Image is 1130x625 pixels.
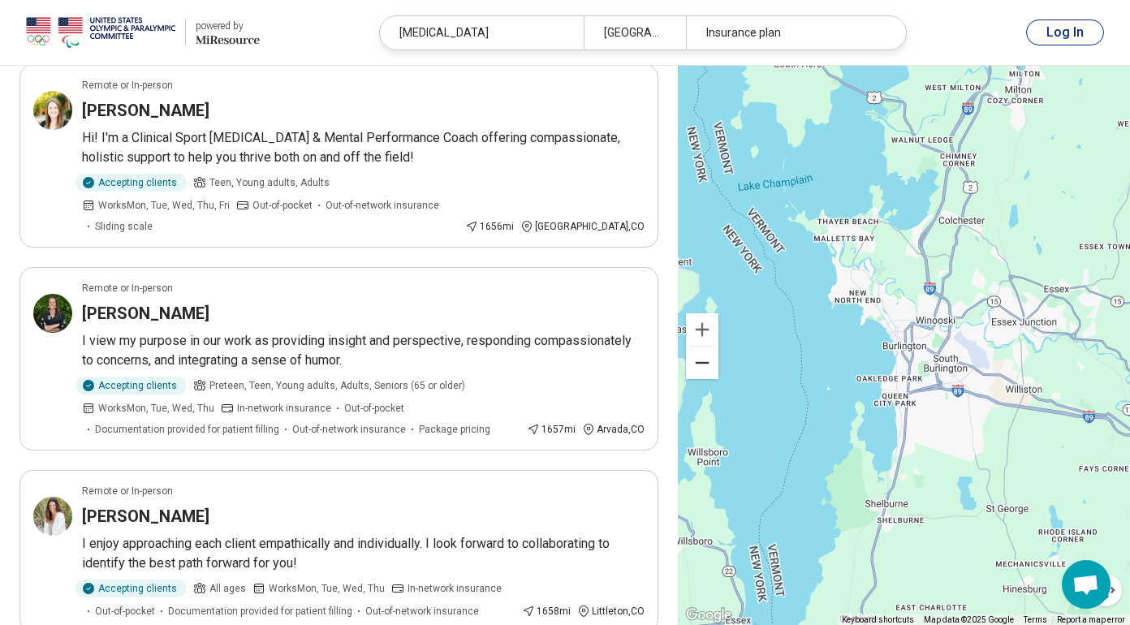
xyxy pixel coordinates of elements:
[419,422,490,437] span: Package pricing
[209,581,246,596] span: All ages
[95,219,153,234] span: Sliding scale
[269,581,385,596] span: Works Mon, Tue, Wed, Thu
[1057,615,1125,624] a: Report a map error
[577,604,645,619] div: Littleton , CO
[1026,19,1104,45] button: Log In
[82,484,173,498] p: Remote or In-person
[75,174,187,192] div: Accepting clients
[344,401,404,416] span: Out-of-pocket
[209,175,330,190] span: Teen, Young adults, Adults
[95,604,155,619] span: Out-of-pocket
[582,422,645,437] div: Arvada , CO
[584,16,686,50] div: [GEOGRAPHIC_DATA], [GEOGRAPHIC_DATA]
[82,128,645,167] p: Hi! I'm a Clinical Sport [MEDICAL_DATA] & Mental Performance Coach offering compassionate, holist...
[98,401,214,416] span: Works Mon, Tue, Wed, Thu
[26,13,260,52] a: USOPCpowered by
[408,581,502,596] span: In-network insurance
[82,331,645,370] p: I view my purpose in our work as providing insight and perspective, responding compassionately to...
[527,422,576,437] div: 1657 mi
[365,604,479,619] span: Out-of-network insurance
[82,302,209,325] h3: [PERSON_NAME]
[686,313,718,346] button: Zoom in
[82,99,209,122] h3: [PERSON_NAME]
[98,198,230,213] span: Works Mon, Tue, Wed, Thu, Fri
[237,401,331,416] span: In-network insurance
[168,604,352,619] span: Documentation provided for patient filling
[75,377,187,394] div: Accepting clients
[326,198,439,213] span: Out-of-network insurance
[75,580,187,597] div: Accepting clients
[465,219,514,234] div: 1656 mi
[26,13,175,52] img: USOPC
[522,604,571,619] div: 1658 mi
[82,78,173,93] p: Remote or In-person
[196,19,260,33] div: powered by
[520,219,645,234] div: [GEOGRAPHIC_DATA] , CO
[380,16,584,50] div: [MEDICAL_DATA]
[1062,560,1111,609] div: Open chat
[686,16,890,50] div: Insurance plan
[924,615,1014,624] span: Map data ©2025 Google
[82,505,209,528] h3: [PERSON_NAME]
[95,422,279,437] span: Documentation provided for patient filling
[1024,615,1047,624] a: Terms (opens in new tab)
[292,422,406,437] span: Out-of-network insurance
[209,378,465,393] span: Preteen, Teen, Young adults, Adults, Seniors (65 or older)
[686,347,718,379] button: Zoom out
[82,534,645,573] p: I enjoy approaching each client empathically and individually. I look forward to collaborating to...
[82,281,173,295] p: Remote or In-person
[252,198,313,213] span: Out-of-pocket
